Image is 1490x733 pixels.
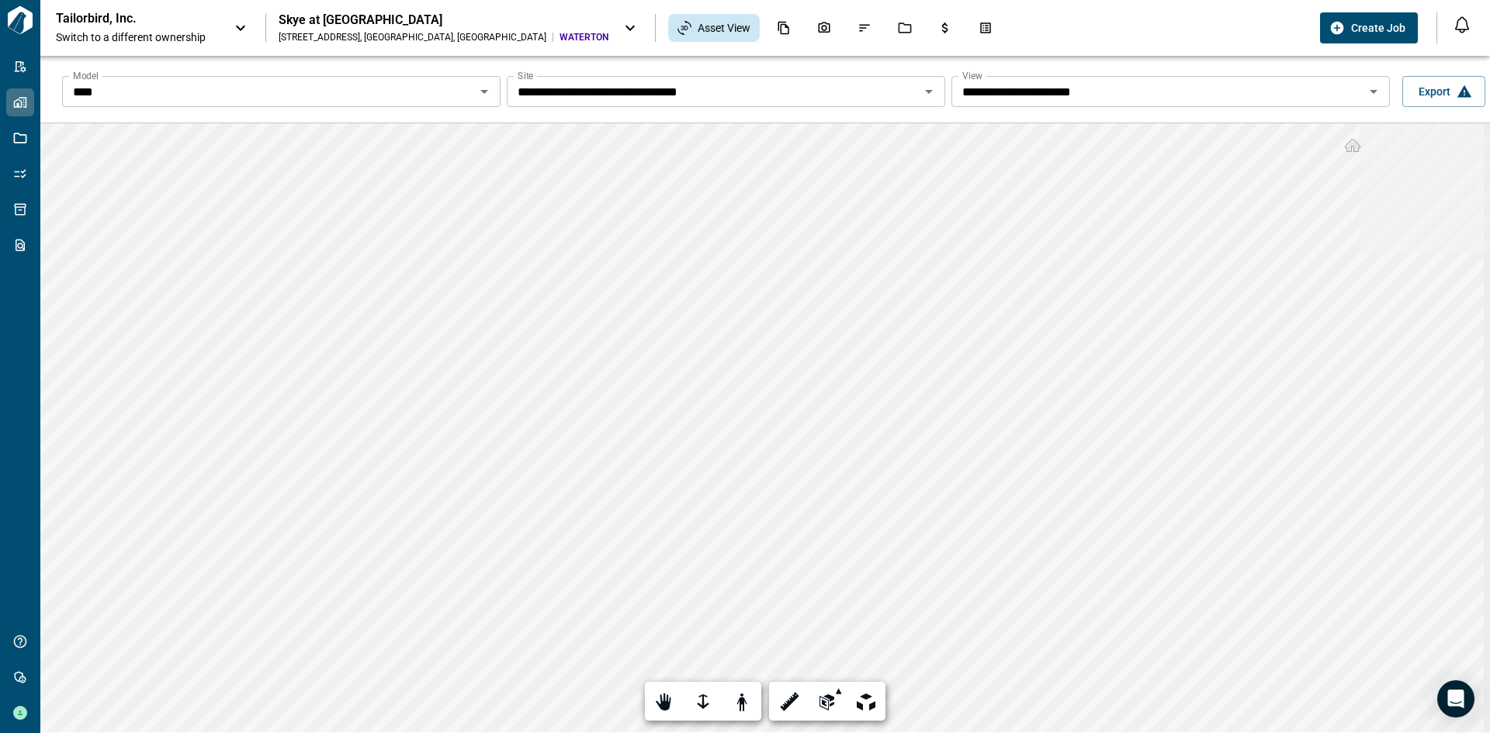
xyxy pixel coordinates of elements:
[1437,680,1474,717] div: Open Intercom Messenger
[962,69,982,82] label: View
[1419,84,1450,99] span: Export
[929,15,962,41] div: Budgets
[889,15,921,41] div: Jobs
[1351,20,1405,36] span: Create Job
[668,14,760,42] div: Asset View
[56,11,196,26] p: Tailorbird, Inc.
[969,15,1002,41] div: Takeoff Center
[73,69,99,82] label: Model
[1320,12,1418,43] button: Create Job
[848,15,881,41] div: Issues & Info
[560,31,608,43] span: WATERTON
[473,81,495,102] button: Open
[56,29,219,45] span: Switch to a different ownership
[279,31,546,43] div: [STREET_ADDRESS] , [GEOGRAPHIC_DATA] , [GEOGRAPHIC_DATA]
[698,20,750,36] span: Asset View
[1402,76,1485,107] button: Export
[768,15,800,41] div: Documents
[1363,81,1384,102] button: Open
[279,12,608,28] div: Skye at [GEOGRAPHIC_DATA]
[1450,12,1474,37] button: Open notification feed
[808,15,840,41] div: Photos
[918,81,940,102] button: Open
[518,69,533,82] label: Site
